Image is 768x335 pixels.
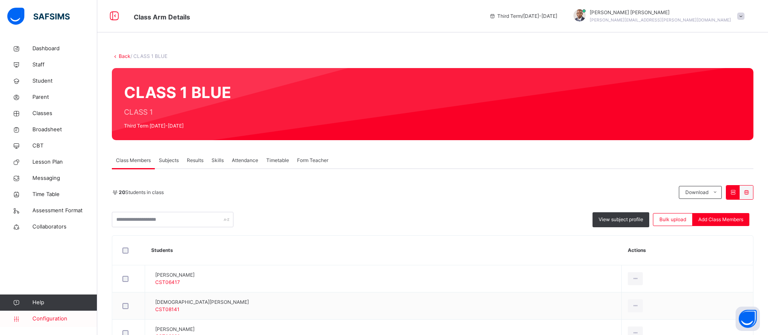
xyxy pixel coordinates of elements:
[590,17,731,22] span: [PERSON_NAME][EMAIL_ADDRESS][PERSON_NAME][DOMAIN_NAME]
[116,157,151,164] span: Class Members
[155,306,180,312] span: CST08141
[155,326,195,333] span: [PERSON_NAME]
[489,13,557,20] span: session/term information
[7,8,70,25] img: safsims
[130,53,167,59] span: / CLASS 1 BLUE
[134,13,190,21] span: Class Arm Details
[32,142,97,150] span: CBT
[32,315,97,323] span: Configuration
[32,45,97,53] span: Dashboard
[32,109,97,117] span: Classes
[212,157,224,164] span: Skills
[266,157,289,164] span: Timetable
[565,9,749,23] div: Paul-EgieyeMichael
[297,157,328,164] span: Form Teacher
[659,216,686,223] span: Bulk upload
[599,216,643,223] span: View subject profile
[32,207,97,215] span: Assessment Format
[622,236,753,265] th: Actions
[119,53,130,59] a: Back
[736,307,760,331] button: Open asap
[32,77,97,85] span: Student
[32,61,97,69] span: Staff
[232,157,258,164] span: Attendance
[32,223,97,231] span: Collaborators
[698,216,743,223] span: Add Class Members
[187,157,203,164] span: Results
[155,279,180,285] span: CST06417
[119,189,164,196] span: Students in class
[32,93,97,101] span: Parent
[155,271,195,279] span: [PERSON_NAME]
[590,9,731,16] span: [PERSON_NAME] [PERSON_NAME]
[32,126,97,134] span: Broadsheet
[32,174,97,182] span: Messaging
[32,299,97,307] span: Help
[145,236,622,265] th: Students
[119,189,125,195] b: 20
[32,190,97,198] span: Time Table
[685,189,708,196] span: Download
[32,158,97,166] span: Lesson Plan
[155,299,249,306] span: [DEMOGRAPHIC_DATA][PERSON_NAME]
[159,157,179,164] span: Subjects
